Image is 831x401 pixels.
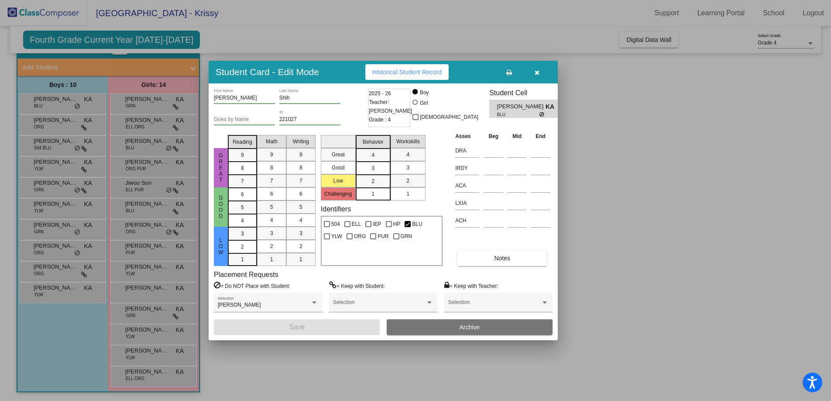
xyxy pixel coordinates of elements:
span: 3 [406,164,409,172]
span: Behavior [363,138,383,146]
span: 3 [241,230,244,238]
button: Archive [387,319,553,335]
span: 9 [241,151,244,159]
input: assessment [455,179,479,192]
span: 4 [371,151,374,159]
th: Asses [453,131,481,141]
span: 4 [406,151,409,159]
span: 1 [270,256,273,263]
span: 5 [299,203,302,211]
input: assessment [455,197,479,210]
span: Low [217,237,225,256]
button: Historical Student Record [365,64,449,80]
span: BLU [412,219,422,229]
input: assessment [455,162,479,175]
button: Save [214,319,380,335]
span: 2 [241,243,244,251]
span: 3 [299,229,302,237]
span: 7 [299,177,302,185]
span: [PERSON_NAME] [497,102,546,111]
span: Notes [494,255,510,262]
span: Grade : 4 [369,115,391,124]
span: 8 [270,164,273,172]
label: = Keep with Teacher: [444,281,498,290]
span: Great [217,152,225,183]
span: Teacher: [PERSON_NAME] [369,98,412,115]
span: 8 [241,164,244,172]
input: assessment [455,144,479,157]
span: 2025 - 26 [369,89,391,98]
span: Save [289,323,305,331]
span: 504 [331,219,340,229]
div: Girl [419,99,428,107]
span: 2 [371,177,374,185]
span: GRN [401,231,412,242]
span: Math [266,138,278,145]
span: ELL [352,219,361,229]
span: Writing [293,138,309,145]
span: 1 [241,256,244,263]
span: 2 [270,242,273,250]
span: 3 [371,164,374,172]
span: PUR [378,231,388,242]
h3: Student Cell [489,89,565,97]
div: Boy [419,89,429,97]
button: Notes [457,250,547,266]
span: 2 [406,177,409,185]
input: goes by name [214,117,275,123]
th: End [529,131,553,141]
span: HP [393,219,401,229]
label: = Do NOT Place with Student: [214,281,290,290]
span: 4 [241,217,244,225]
span: KA [546,102,558,111]
span: 1 [371,190,374,198]
span: BLU [497,111,539,118]
span: 1 [406,190,409,198]
span: 2 [299,242,302,250]
label: Identifiers [321,205,351,213]
h3: Student Card - Edit Mode [216,66,319,77]
span: 6 [270,190,273,198]
span: Good [217,195,225,219]
span: 7 [241,177,244,185]
span: Archive [460,324,480,331]
span: 5 [241,204,244,211]
span: 1 [299,256,302,263]
span: 6 [299,190,302,198]
label: Placement Requests [214,270,278,279]
span: [DEMOGRAPHIC_DATA] [420,112,478,122]
input: assessment [455,214,479,227]
span: 4 [299,216,302,224]
span: IEP [373,219,381,229]
span: YLW [331,231,342,242]
span: 7 [270,177,273,185]
span: 8 [299,164,302,172]
th: Beg [481,131,505,141]
span: 9 [299,151,302,159]
span: ORG [354,231,366,242]
span: Reading [233,138,252,146]
span: 9 [270,151,273,159]
span: [PERSON_NAME] [218,302,261,308]
span: Historical Student Record [372,69,442,76]
span: 5 [270,203,273,211]
span: 3 [270,229,273,237]
span: 6 [241,190,244,198]
input: Enter ID [279,117,340,123]
span: 4 [270,216,273,224]
label: = Keep with Student: [329,281,385,290]
span: Workskills [396,138,420,145]
th: Mid [505,131,529,141]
